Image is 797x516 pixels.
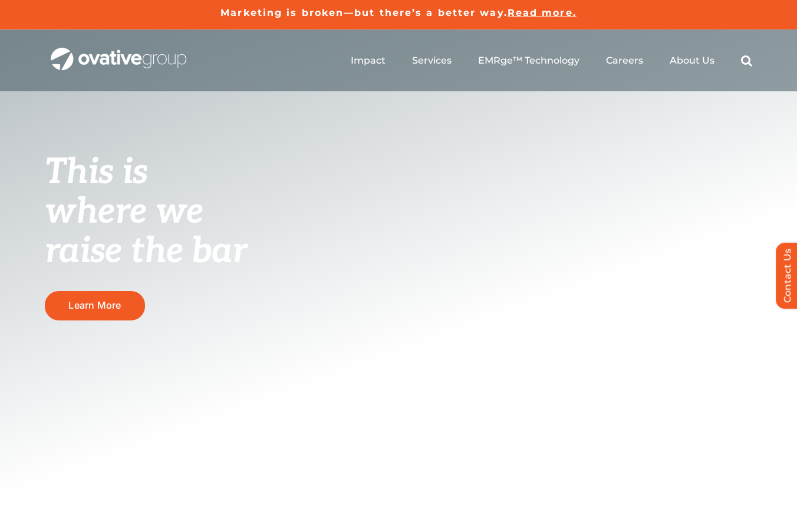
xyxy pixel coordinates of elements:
[45,151,147,194] span: This is
[606,55,643,67] a: Careers
[351,55,386,67] a: Impact
[351,42,752,80] nav: Menu
[741,55,752,67] a: Search
[45,291,145,320] a: Learn More
[478,55,579,67] a: EMRge™ Technology
[508,7,577,18] a: Read more.
[412,55,452,67] a: Services
[68,300,121,311] span: Learn More
[670,55,714,67] a: About Us
[45,191,247,273] span: where we raise the bar
[220,7,508,18] a: Marketing is broken—but there’s a better way.
[51,47,186,58] a: OG_Full_horizontal_WHT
